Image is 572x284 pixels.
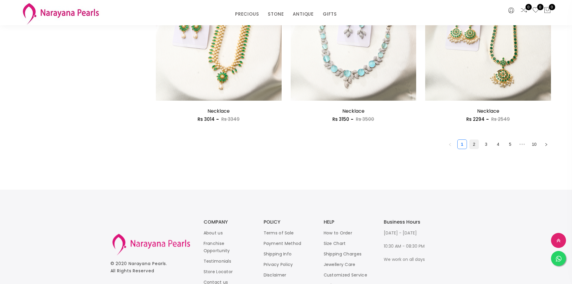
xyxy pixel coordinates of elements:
li: Next Page [541,139,551,149]
span: ••• [517,139,527,149]
a: Size Chart [324,240,346,246]
span: Rs 3150 [332,116,349,122]
p: 10:30 AM - 08:30 PM [384,243,432,250]
a: Disclaimer [264,272,286,278]
h3: Business Hours [384,220,432,224]
a: Shipping Charges [324,251,362,257]
li: 2 [469,139,479,149]
a: PRECIOUS [235,10,259,19]
a: ANTIQUE [293,10,314,19]
li: 4 [493,139,503,149]
a: Narayana Pearls [129,261,166,267]
a: Testimonials [204,258,232,264]
a: 10 [530,140,539,149]
a: 3 [482,140,491,149]
a: Franchise Opportunity [204,240,230,254]
span: Rs 3014 [198,116,215,122]
a: Privacy Policy [264,261,293,267]
p: We work on all days [384,256,432,263]
li: 3 [481,139,491,149]
a: 0 [532,7,539,14]
a: Necklace [342,108,365,115]
button: 0 [544,7,551,14]
span: Rs 3500 [356,116,374,122]
li: 10 [529,139,539,149]
a: 1 [458,140,467,149]
span: right [544,143,548,146]
a: 4 [494,140,503,149]
span: 0 [525,4,532,10]
a: 2 [470,140,479,149]
a: Jewellery Care [324,261,356,267]
span: Rs 2549 [491,116,510,122]
a: Payment Method [264,240,301,246]
a: 5 [506,140,515,149]
a: Customized Service [324,272,367,278]
a: GIFTS [323,10,337,19]
span: left [448,143,452,146]
li: 1 [457,139,467,149]
button: left [445,139,455,149]
button: right [541,139,551,149]
h3: HELP [324,220,372,224]
li: Previous Page [445,139,455,149]
a: 0 [520,7,528,14]
p: © 2020 . All Rights Reserved [110,260,192,274]
li: 5 [505,139,515,149]
span: Rs 3349 [221,116,240,122]
h3: POLICY [264,220,312,224]
p: [DATE] - [DATE] [384,229,432,237]
span: Rs 2294 [466,116,485,122]
a: Shipping Info [264,251,292,257]
a: Store Locator [204,269,233,275]
a: Necklace [477,108,499,115]
a: How to Order [324,230,353,236]
h3: COMPANY [204,220,252,224]
li: Next 5 Pages [517,139,527,149]
a: About us [204,230,223,236]
span: 0 [537,4,543,10]
a: Necklace [207,108,230,115]
a: STONE [268,10,284,19]
a: Terms of Sale [264,230,294,236]
span: 0 [549,4,555,10]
